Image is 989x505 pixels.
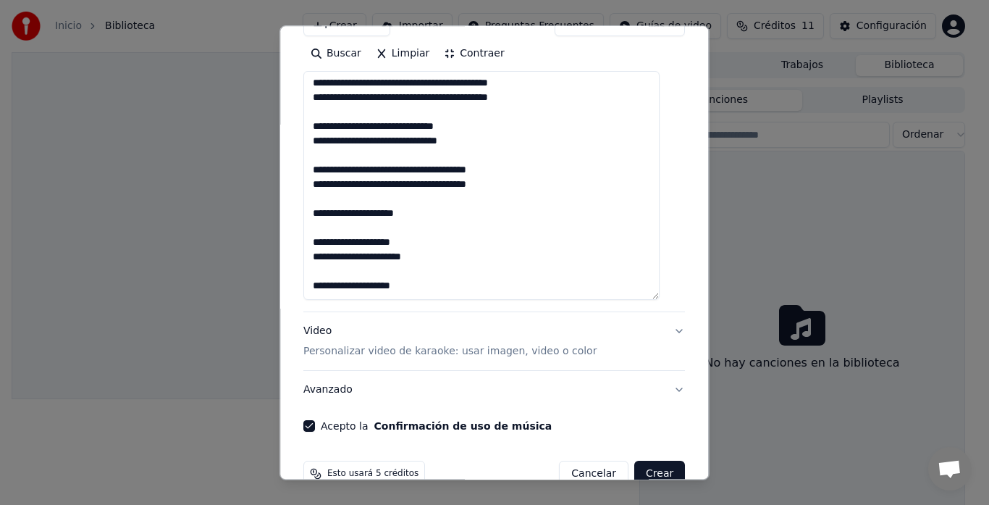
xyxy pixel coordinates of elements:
[560,462,629,488] button: Cancelar
[303,43,369,66] button: Buscar
[437,43,512,66] button: Contraer
[303,345,597,359] p: Personalizar video de karaoke: usar imagen, video o color
[321,422,552,432] label: Acepto la
[303,313,685,371] button: VideoPersonalizar video de karaoke: usar imagen, video o color
[327,469,418,480] span: Esto usará 5 créditos
[374,422,552,432] button: Acepto la
[303,325,597,359] div: Video
[303,372,685,409] button: Avanzado
[369,43,437,66] button: Limpiar
[634,462,685,488] button: Crear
